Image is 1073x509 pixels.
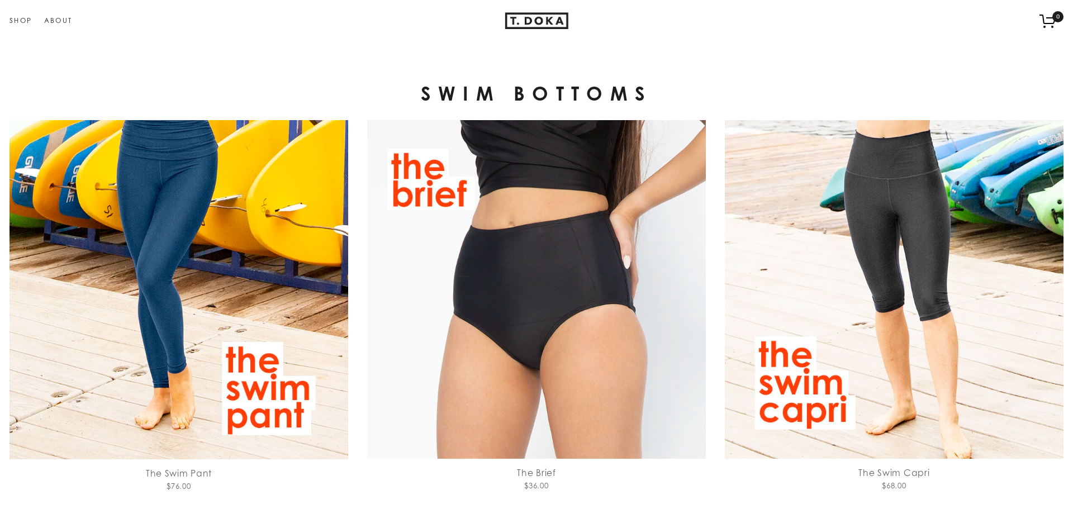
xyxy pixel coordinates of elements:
[725,120,1063,459] img: The Swim Capri
[858,469,929,478] a: The Swim Capri
[1034,3,1070,38] a: 0 items in cart
[10,16,32,25] a: Shop
[367,480,706,492] div: $36.00
[517,469,556,478] a: The Brief
[1052,11,1063,22] span: 0
[421,82,652,105] strong: Swim Bottoms
[44,13,73,28] a: About
[503,11,571,31] img: T. DOKA
[146,469,212,478] a: The Swim Pant
[10,120,348,459] img: The Swim Pant
[725,480,1063,492] div: $68.00
[10,481,348,493] div: $76.00
[367,120,706,459] img: The Brief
